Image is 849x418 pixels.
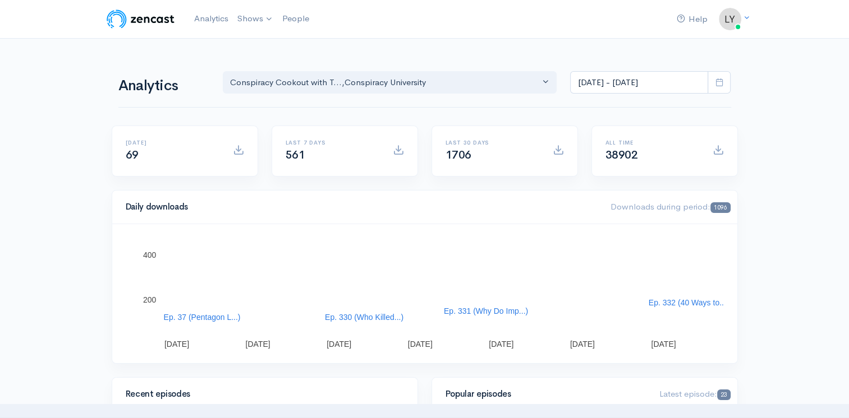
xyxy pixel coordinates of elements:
[126,238,724,350] svg: A chart.
[163,313,240,322] text: Ep. 37 (Pentagon L...)
[489,340,513,349] text: [DATE]
[605,140,699,146] h6: All time
[446,389,646,399] h4: Popular episodes
[278,7,314,31] a: People
[126,148,139,162] span: 69
[717,389,730,400] span: 23
[443,306,527,315] text: Ep. 331 (Why Do Imp...)
[719,8,741,30] img: ...
[570,340,594,349] text: [DATE]
[324,313,403,322] text: Ep. 330 (Who Killed...)
[223,71,557,94] button: Conspiracy Cookout with T..., Conspiracy University
[190,7,233,31] a: Analytics
[605,148,638,162] span: 38902
[286,140,379,146] h6: Last 7 days
[651,340,676,349] text: [DATE]
[710,202,730,213] span: 1096
[446,140,539,146] h6: Last 30 days
[126,202,598,212] h4: Daily downloads
[659,388,730,399] span: Latest episode:
[446,148,471,162] span: 1706
[570,71,708,94] input: analytics date range selector
[672,7,712,31] a: Help
[164,340,189,349] text: [DATE]
[286,148,305,162] span: 561
[105,8,176,30] img: ZenCast Logo
[126,140,219,146] h6: [DATE]
[143,295,157,304] text: 200
[118,78,209,94] h1: Analytics
[407,340,432,349] text: [DATE]
[611,201,730,212] span: Downloads during period:
[233,7,278,31] a: Shows
[327,340,351,349] text: [DATE]
[245,340,270,349] text: [DATE]
[230,76,540,89] div: Conspiracy Cookout with T... , Conspiracy University
[126,389,397,399] h4: Recent episodes
[648,298,728,307] text: Ep. 332 (40 Ways to...)
[143,250,157,259] text: 400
